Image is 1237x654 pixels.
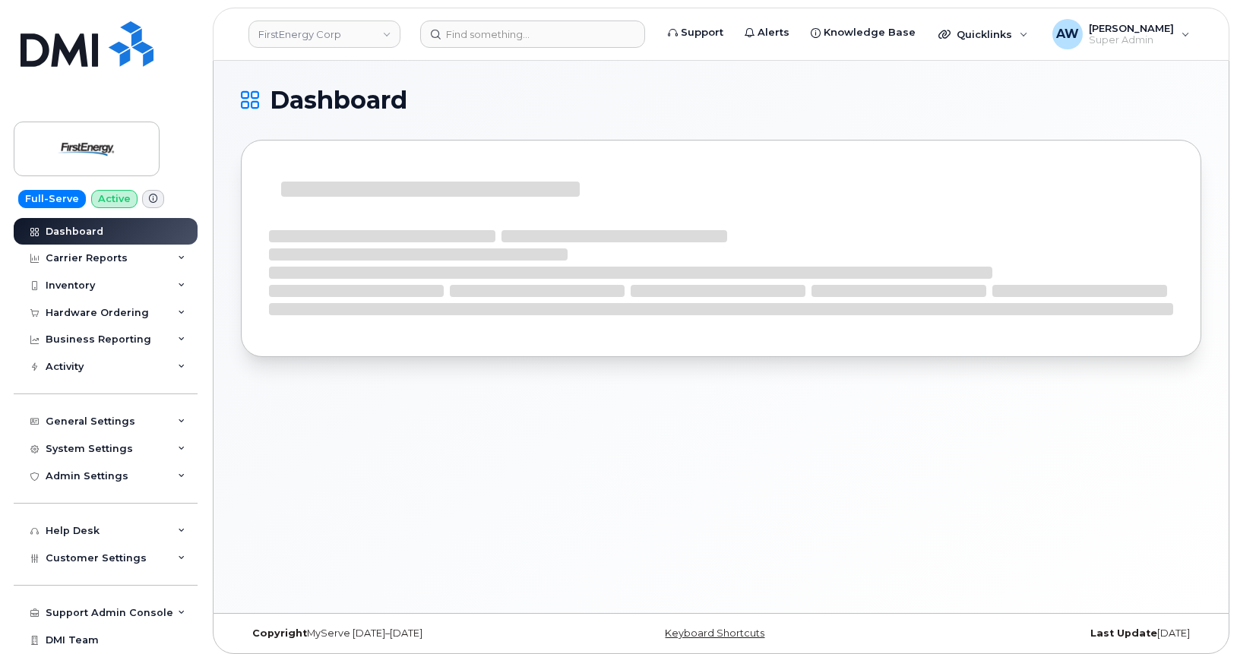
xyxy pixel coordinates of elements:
strong: Last Update [1090,627,1157,639]
a: Keyboard Shortcuts [665,627,764,639]
strong: Copyright [252,627,307,639]
div: [DATE] [881,627,1201,640]
div: MyServe [DATE]–[DATE] [241,627,561,640]
span: Dashboard [270,89,407,112]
